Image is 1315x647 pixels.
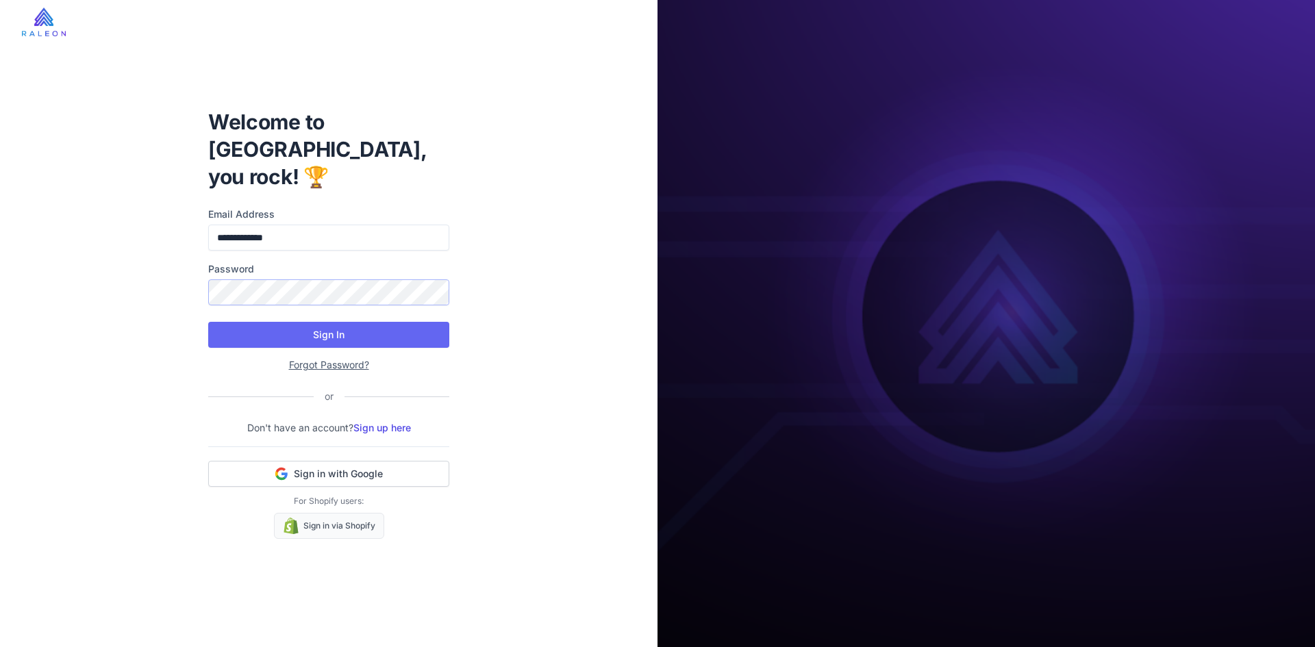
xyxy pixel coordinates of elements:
h1: Welcome to [GEOGRAPHIC_DATA], you rock! 🏆 [208,108,449,190]
div: or [314,389,345,404]
button: Sign In [208,322,449,348]
p: For Shopify users: [208,495,449,507]
a: Forgot Password? [289,359,369,370]
span: Sign in with Google [294,467,383,481]
label: Password [208,262,449,277]
label: Email Address [208,207,449,222]
a: Sign in via Shopify [274,513,384,539]
button: Sign in with Google [208,461,449,487]
a: Sign up here [353,422,411,433]
p: Don't have an account? [208,420,449,435]
img: raleon-logo-whitebg.9aac0268.jpg [22,8,66,36]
